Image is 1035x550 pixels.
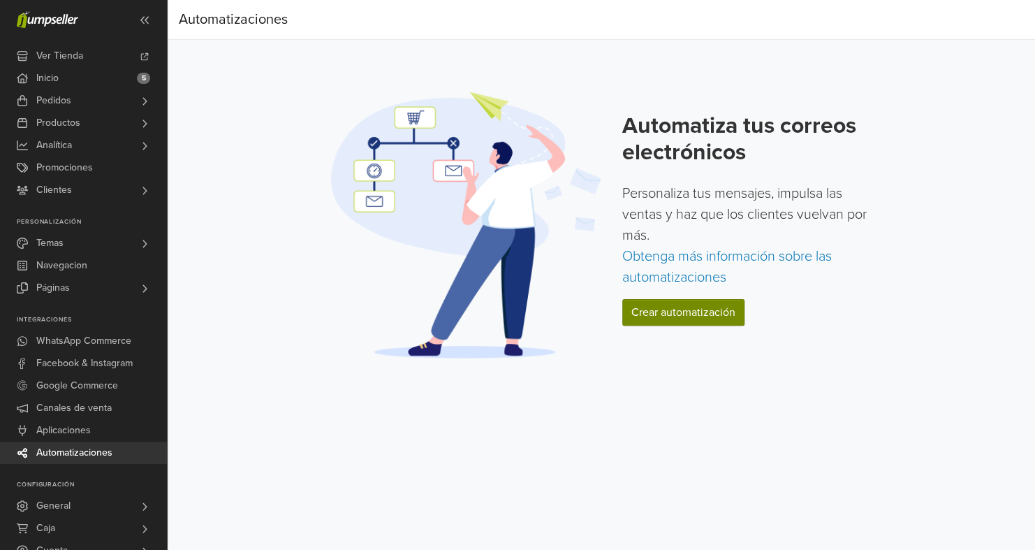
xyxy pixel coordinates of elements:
[36,442,112,464] span: Automatizaciones
[36,397,112,419] span: Canales de venta
[179,6,288,34] div: Automatizaciones
[36,495,71,517] span: General
[36,352,133,375] span: Facebook & Instagram
[36,157,93,179] span: Promociones
[36,277,70,299] span: Páginas
[36,89,71,112] span: Pedidos
[36,232,64,254] span: Temas
[36,134,72,157] span: Analítica
[36,179,72,201] span: Clientes
[36,67,59,89] span: Inicio
[36,45,83,67] span: Ver Tienda
[17,218,167,226] p: Personalización
[622,248,832,286] a: Obtenga más información sobre las automatizaciones
[36,330,131,352] span: WhatsApp Commerce
[622,299,744,326] a: Crear automatización
[622,183,877,288] p: Personaliza tus mensajes, impulsa las ventas y haz que los clientes vuelvan por más.
[36,375,118,397] span: Google Commerce
[622,113,877,166] h2: Automatiza tus correos electrónicos
[326,90,605,359] img: Automation
[137,73,150,84] span: 5
[36,517,55,540] span: Caja
[17,316,167,324] p: Integraciones
[36,112,80,134] span: Productos
[36,419,91,442] span: Aplicaciones
[36,254,87,277] span: Navegacion
[17,481,167,489] p: Configuración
